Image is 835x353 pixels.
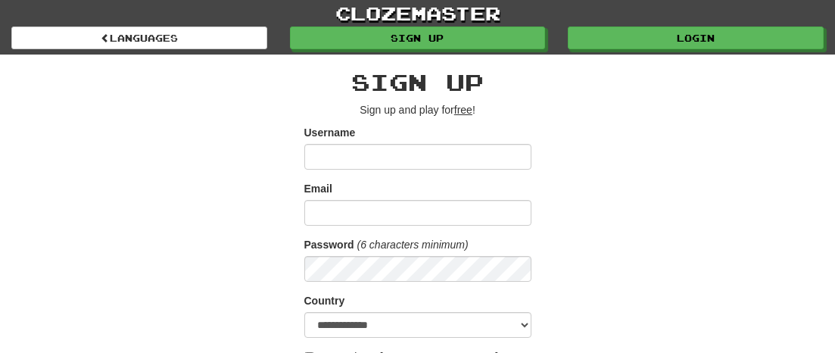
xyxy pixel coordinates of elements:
a: Sign up [290,27,546,49]
label: Email [304,181,332,196]
a: Languages [11,27,267,49]
u: free [454,104,472,116]
label: Password [304,237,354,252]
em: (6 characters minimum) [357,239,469,251]
h2: Sign up [304,70,531,95]
label: Username [304,125,356,140]
p: Sign up and play for ! [304,102,531,117]
a: Login [568,27,824,49]
label: Country [304,293,345,308]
